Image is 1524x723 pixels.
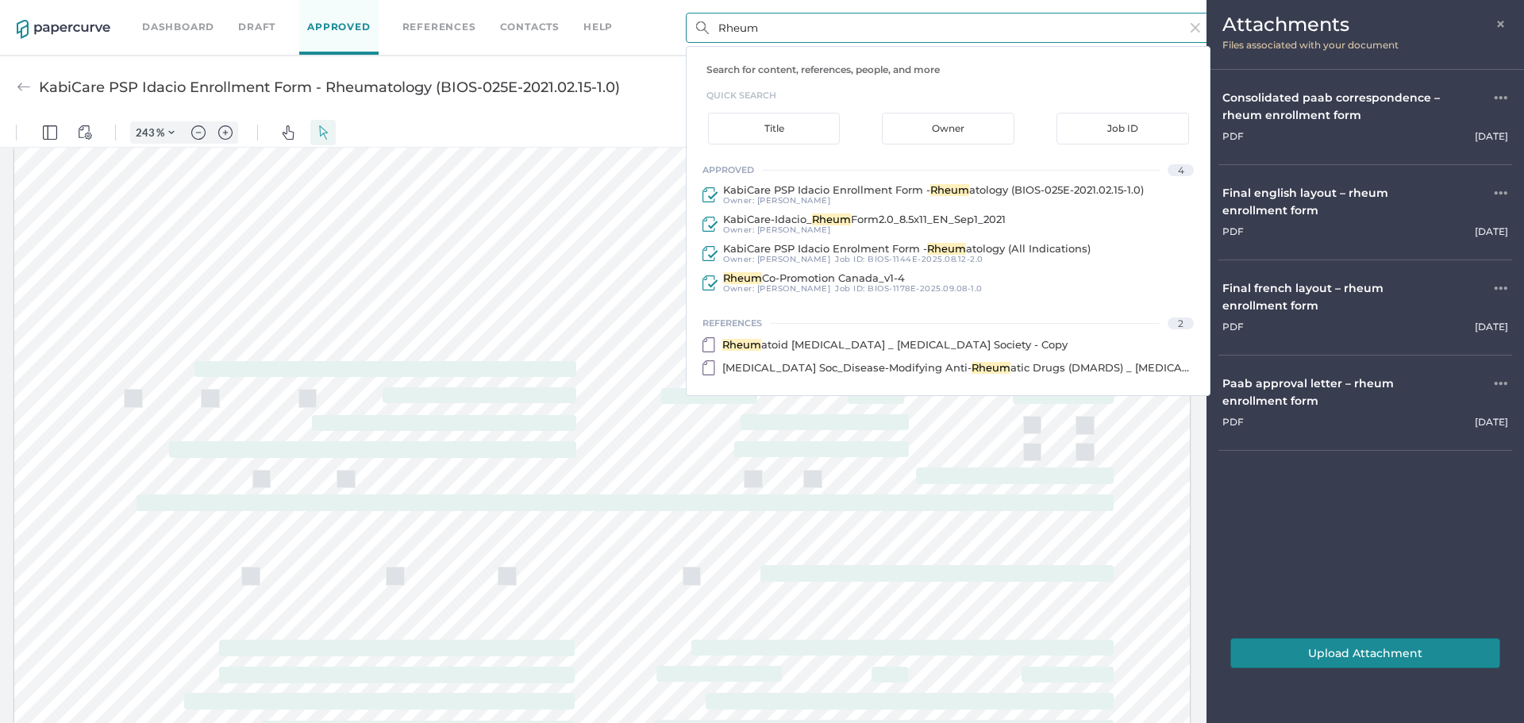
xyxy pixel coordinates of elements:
[1222,89,1451,124] a: Consolidated paab correspondence – rheum enrollment form
[17,80,31,94] img: back-arrow-grey.72011ae3.svg
[1494,89,1508,124] div: ●●●
[723,271,762,284] span: Rheum
[281,7,295,21] img: default-pan.svg
[1475,225,1508,237] span: [DATE]
[835,284,983,294] div: Job ID :
[191,7,206,21] img: default-minus.svg
[275,2,301,27] button: Pan
[159,3,184,25] button: Zoom Controls
[723,242,927,255] span: KabiCare PSP Idacio Enrolment Form -
[1222,410,1508,431] a: pdf[DATE]
[1179,7,1193,21] img: default-magnifying-glass.svg
[39,72,620,102] div: KabiCare PSP Idacio Enrollment Form - Rheumatology (BIOS-025E-2021.02.15-1.0)
[723,255,830,264] div: Owner:
[1222,375,1451,410] a: Paab approval letter – rheum enrollment form
[1056,113,1189,144] div: Job ID
[1230,638,1500,668] button: Upload Attachment
[687,268,1210,298] a: RheumCo-Promotion Canada_v1-4 Owner: [PERSON_NAME] Job ID: BIOS-1178E-2025.09.08-1.0
[851,213,1006,225] span: Form2.0_8.5x11_EN_Sep1_2021
[927,242,966,255] span: Rheum
[43,7,57,21] img: default-leftsidepanel.svg
[702,337,718,352] img: reference-document-icon.12dbffb7.svg
[835,255,983,264] div: Job ID :
[1222,184,1451,219] a: Final english layout – rheum enrollment form
[966,242,1091,255] span: atology (All Indications)
[131,7,156,21] input: Set zoom
[723,225,830,235] div: Owner:
[687,239,1210,268] a: KabiCare PSP Idacio Enrolment Form -Rheumatology (All Indications) Owner: [PERSON_NAME] Job ID: B...
[1475,130,1508,142] span: [DATE]
[1222,13,1349,36] span: Attachments
[702,360,718,375] img: reference-document-icon.12dbffb7.svg
[702,246,718,261] img: approved-icon.9c241b8e.svg
[156,8,164,21] span: %
[1222,279,1451,314] a: Final french layout – rheum enrollment form
[72,2,98,27] button: View Controls
[687,210,1210,239] a: KabiCare-Idacio_RheumForm2.0_8.5x11_EN_Sep1_2021 Owner: [PERSON_NAME]
[1010,361,1306,374] span: atic Drugs (DMARDS) _ [MEDICAL_DATA] Society - Copy
[1173,2,1199,27] button: Search
[882,113,1014,144] div: Owner
[1168,317,1194,329] div: 2
[702,317,762,329] div: references
[762,271,905,284] span: Co-Promotion Canada_v1-4
[868,254,983,264] span: BIOS-1144E-2025.08.12-2.0
[757,225,831,235] span: [PERSON_NAME]
[757,283,831,294] span: [PERSON_NAME]
[723,213,812,225] span: KabiCare-Idacio_
[186,3,211,25] button: Zoom out
[687,333,1210,356] a: Rheumatoid [MEDICAL_DATA] _ [MEDICAL_DATA] Society - Copy
[687,180,1210,210] a: KabiCare PSP Idacio Enrollment Form -Rheumatology (BIOS-025E-2021.02.15-1.0) Owner: [PERSON_NAME]
[500,18,560,36] a: Contacts
[168,11,175,17] img: chevron.svg
[723,196,830,206] div: Owner:
[1222,124,1508,145] a: pdf[DATE]
[722,361,972,374] span: [MEDICAL_DATA] Soc_Disease-Modifying Anti-
[310,2,336,27] button: Select
[1494,279,1508,314] div: ●●●
[1222,219,1508,240] a: pdf[DATE]
[238,18,275,36] a: Draft
[696,21,709,34] img: search.bf03fe8b.svg
[1222,314,1244,336] div: pdf
[1222,124,1244,145] div: pdf
[1222,39,1399,51] span: Files associated with your document
[868,283,983,294] span: BIOS-1178E-2025.09.08-1.0
[702,187,718,202] img: approved-icon.9c241b8e.svg
[1475,416,1508,428] span: [DATE]
[1222,219,1244,240] div: pdf
[706,87,1210,104] h3: quick search
[1168,164,1194,176] div: 4
[316,7,330,21] img: default-select.svg
[708,113,841,144] div: Title
[1191,23,1200,33] img: cross-light-grey.10ea7ca4.svg
[1494,184,1508,219] div: ●●●
[213,3,238,25] button: Zoom in
[757,254,831,264] span: [PERSON_NAME]
[37,2,63,27] button: Panel
[686,13,1210,43] input: Search Workspace
[722,338,761,351] span: Rheum
[583,18,613,36] div: help
[757,195,831,206] span: [PERSON_NAME]
[687,356,1210,379] a: [MEDICAL_DATA] Soc_Disease-Modifying Anti-Rheumatic Drugs (DMARDS) _ [MEDICAL_DATA] Society - Copy
[218,7,233,21] img: default-plus.svg
[702,217,718,232] img: approved-icon.9c241b8e.svg
[723,183,930,196] span: KabiCare PSP Idacio Enrollment Form -
[78,7,92,21] img: default-viewcontrols.svg
[930,183,969,196] span: Rheum
[969,183,1144,196] span: atology (BIOS-025E-2021.02.15-1.0)
[1495,16,1508,29] span: ×
[702,164,754,176] div: approved
[142,18,214,36] a: Dashboard
[702,275,718,290] img: approved-icon.9c241b8e.svg
[1222,410,1244,431] div: pdf
[1475,321,1508,333] span: [DATE]
[1222,314,1508,336] a: pdf[DATE]
[706,63,1210,77] p: Search for content, references, people, and more
[1494,375,1508,410] div: ●●●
